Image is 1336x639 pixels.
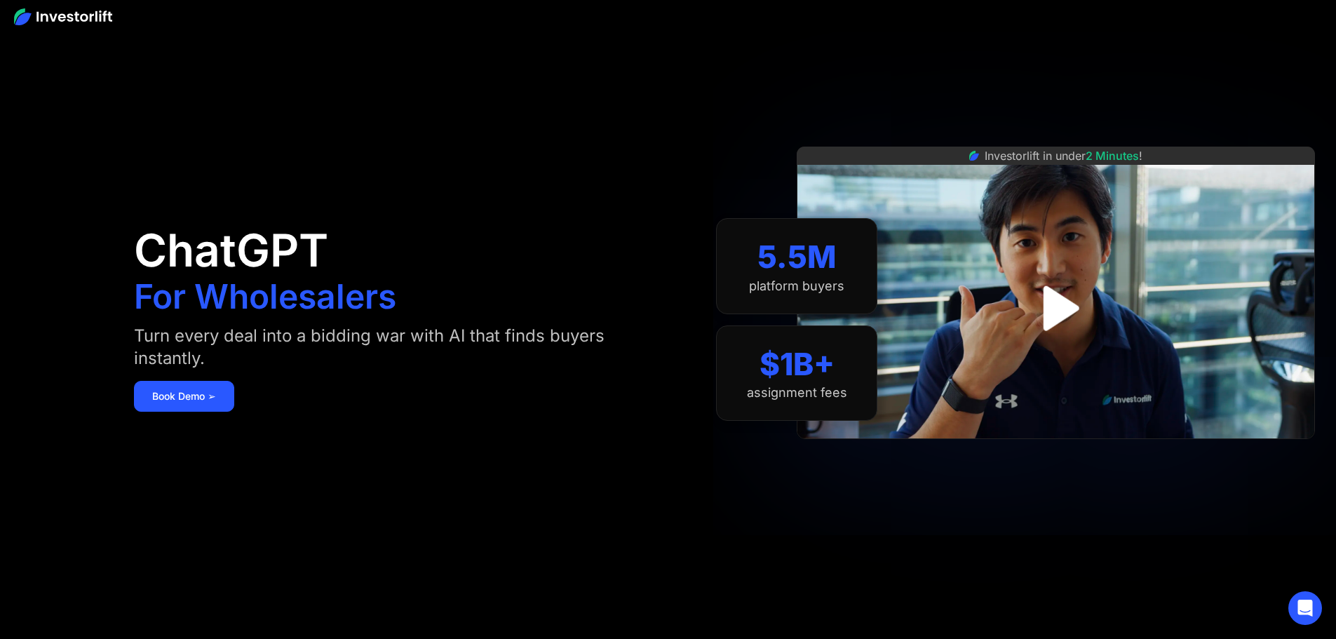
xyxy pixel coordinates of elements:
[757,238,837,276] div: 5.5M
[747,385,847,401] div: assignment fees
[134,280,396,314] h1: For Wholesalers
[134,381,234,412] a: Book Demo ➢
[985,147,1142,164] div: Investorlift in under !
[749,278,844,294] div: platform buyers
[951,446,1161,463] iframe: Customer reviews powered by Trustpilot
[1025,277,1087,339] a: open lightbox
[134,325,640,370] div: Turn every deal into a bidding war with AI that finds buyers instantly.
[1086,149,1139,163] span: 2 Minutes
[1288,591,1322,625] div: Open Intercom Messenger
[760,346,835,383] div: $1B+
[134,228,328,273] h1: ChatGPT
